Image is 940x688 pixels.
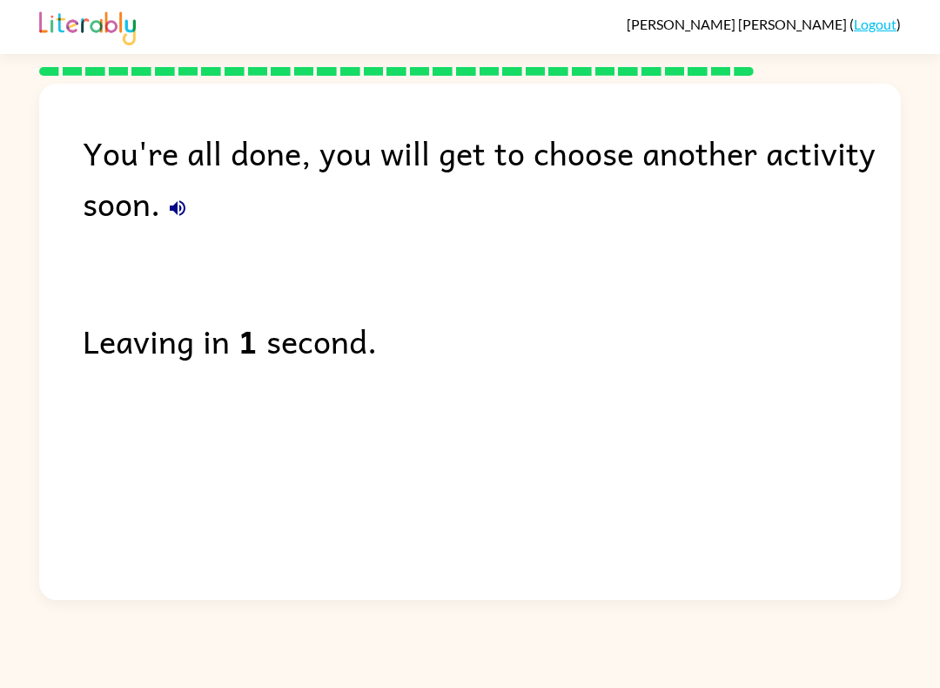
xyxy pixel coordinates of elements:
div: You're all done, you will get to choose another activity soon. [83,127,901,228]
span: [PERSON_NAME] [PERSON_NAME] [627,16,849,32]
a: Logout [854,16,896,32]
div: Leaving in second. [83,315,901,366]
div: ( ) [627,16,901,32]
b: 1 [238,315,258,366]
img: Literably [39,7,136,45]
